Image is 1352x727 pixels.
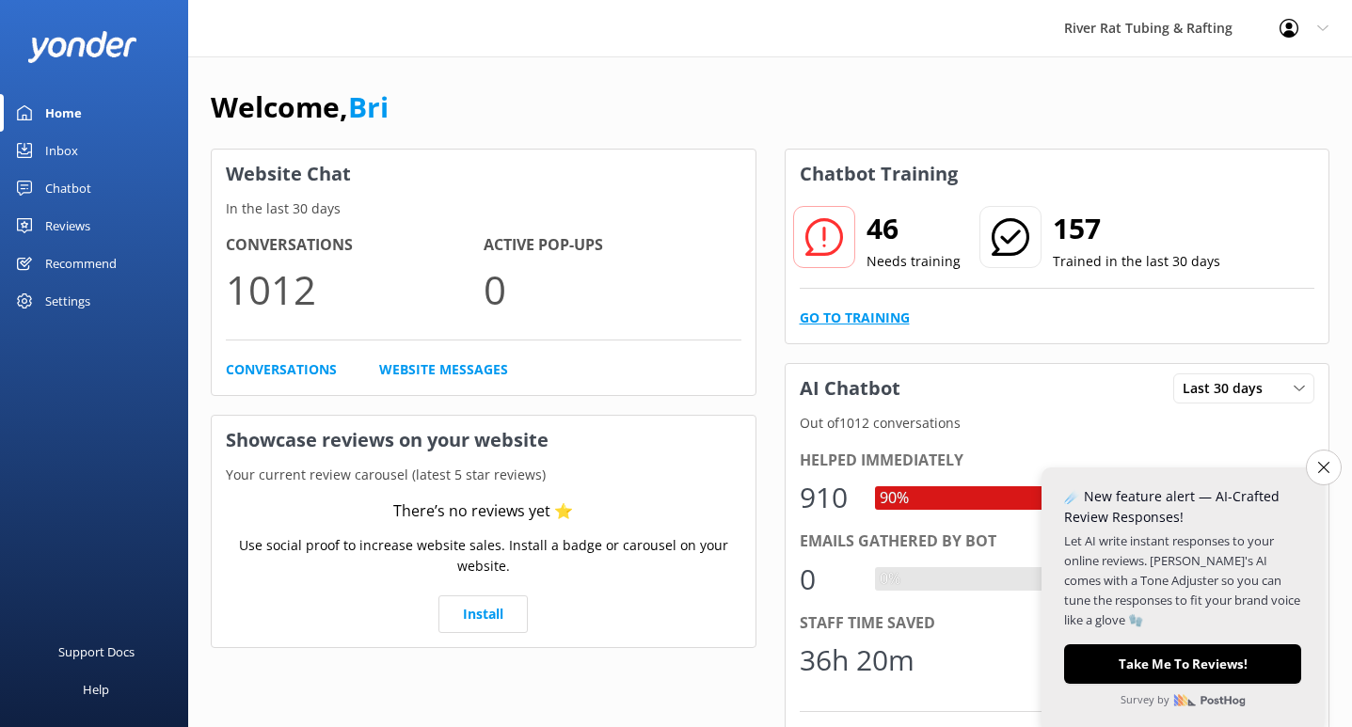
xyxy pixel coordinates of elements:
a: Conversations [226,359,337,380]
div: Helped immediately [800,449,1315,473]
a: Website Messages [379,359,508,380]
div: Help [83,671,109,708]
div: Recommend [45,245,117,282]
p: 1012 [226,258,484,321]
h4: Active Pop-ups [484,233,741,258]
div: 910 [800,475,856,520]
h1: Welcome, [211,85,389,130]
div: There’s no reviews yet ⭐ [393,499,573,524]
p: Trained in the last 30 days [1053,251,1220,272]
a: Bri [348,87,389,126]
p: 0 [484,258,741,321]
div: 90% [875,486,914,511]
h3: Showcase reviews on your website [212,416,756,465]
h2: 46 [867,206,961,251]
div: Chatbot [45,169,91,207]
img: yonder-white-logo.png [28,31,136,62]
p: Use social proof to increase website sales. Install a badge or carousel on your website. [226,535,741,577]
div: Home [45,94,82,132]
div: 0% [875,567,905,592]
h4: Conversations [226,233,484,258]
p: In the last 30 days [212,198,756,219]
div: Reviews [45,207,90,245]
h3: Chatbot Training [786,150,972,198]
div: Staff time saved [800,611,1315,636]
p: Your current review carousel (latest 5 star reviews) [212,465,756,485]
div: Settings [45,282,90,320]
div: 36h 20m [800,638,915,683]
p: Needs training [867,251,961,272]
a: Go to Training [800,308,910,328]
h3: Website Chat [212,150,756,198]
h2: 157 [1053,206,1220,251]
div: 0 [800,557,856,602]
a: Install [438,595,528,633]
span: Last 30 days [1183,378,1274,399]
div: Inbox [45,132,78,169]
div: Emails gathered by bot [800,529,1315,554]
p: Out of 1012 conversations [786,413,1329,434]
div: Support Docs [58,633,135,671]
h3: AI Chatbot [786,364,915,413]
